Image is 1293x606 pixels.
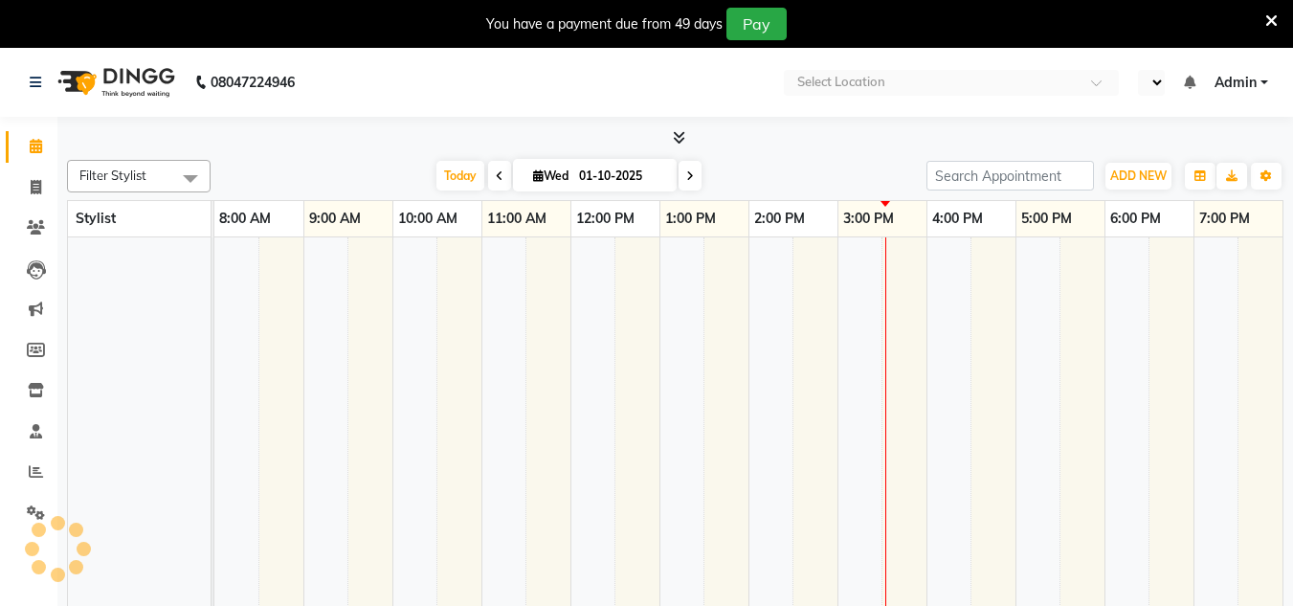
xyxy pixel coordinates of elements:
[486,14,723,34] div: You have a payment due from 49 days
[1105,163,1171,190] button: ADD NEW
[49,56,180,109] img: logo
[393,205,462,233] a: 10:00 AM
[1194,205,1255,233] a: 7:00 PM
[1105,205,1166,233] a: 6:00 PM
[1110,168,1167,183] span: ADD NEW
[528,168,573,183] span: Wed
[571,205,639,233] a: 12:00 PM
[838,205,899,233] a: 3:00 PM
[927,205,988,233] a: 4:00 PM
[926,161,1094,191] input: Search Appointment
[76,210,116,227] span: Stylist
[436,161,484,191] span: Today
[79,168,146,183] span: Filter Stylist
[482,205,551,233] a: 11:00 AM
[573,162,669,191] input: 2025-10-01
[660,205,721,233] a: 1:00 PM
[1016,205,1077,233] a: 5:00 PM
[797,73,885,92] div: Select Location
[304,205,366,233] a: 9:00 AM
[726,8,787,40] button: Pay
[1215,73,1257,93] span: Admin
[214,205,276,233] a: 8:00 AM
[211,56,295,109] b: 08047224946
[749,205,810,233] a: 2:00 PM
